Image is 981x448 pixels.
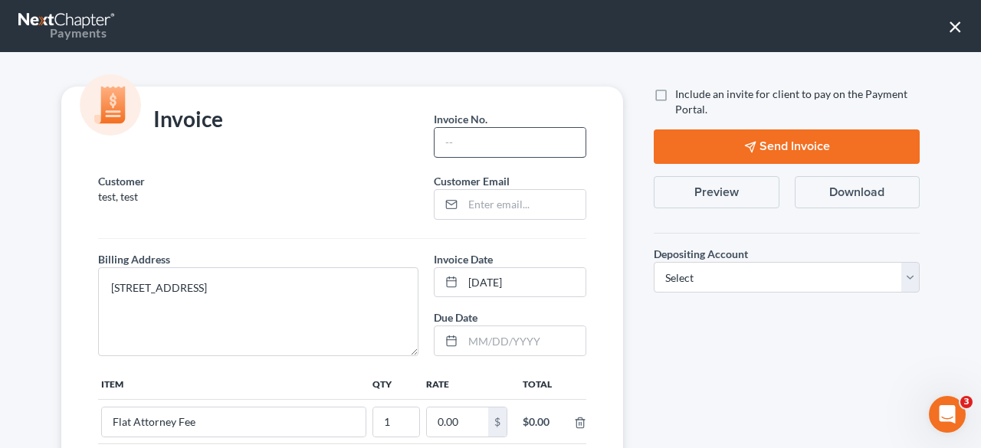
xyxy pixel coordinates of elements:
img: icon-money-cc55cd5b71ee43c44ef0efbab91310903cbf28f8221dba23c0d5ca797e203e98.svg [80,74,141,136]
input: 0.00 [427,407,488,437]
input: -- [102,407,366,437]
label: Due Date [434,309,477,325]
button: Preview [654,176,779,208]
button: × [948,14,963,38]
p: test, test [98,189,418,204]
div: $0.00 [523,414,562,430]
iframe: Intercom live chat [929,396,966,433]
th: Qty [369,368,423,399]
a: Payments [18,8,116,44]
label: Customer [98,173,145,189]
input: -- [435,128,586,157]
span: Invoice No. [434,113,487,126]
span: 3 [960,396,973,408]
div: $ [488,407,507,437]
input: MM/DD/YYYY [463,326,586,355]
div: Invoice [90,105,231,136]
th: Total [510,368,574,399]
button: Download [795,176,920,208]
input: Enter email... [463,190,586,219]
div: Payments [18,25,107,41]
input: -- [373,407,419,437]
span: Invoice Date [434,253,493,266]
button: Send Invoice [654,129,920,164]
span: Depositing Account [654,247,748,260]
span: Include an invite for client to pay on the Payment Portal. [675,87,907,116]
input: MM/DD/YYYY [463,268,586,297]
th: Rate [423,368,510,399]
span: Billing Address [98,253,170,266]
th: Item [98,368,369,399]
span: Customer Email [434,175,510,188]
